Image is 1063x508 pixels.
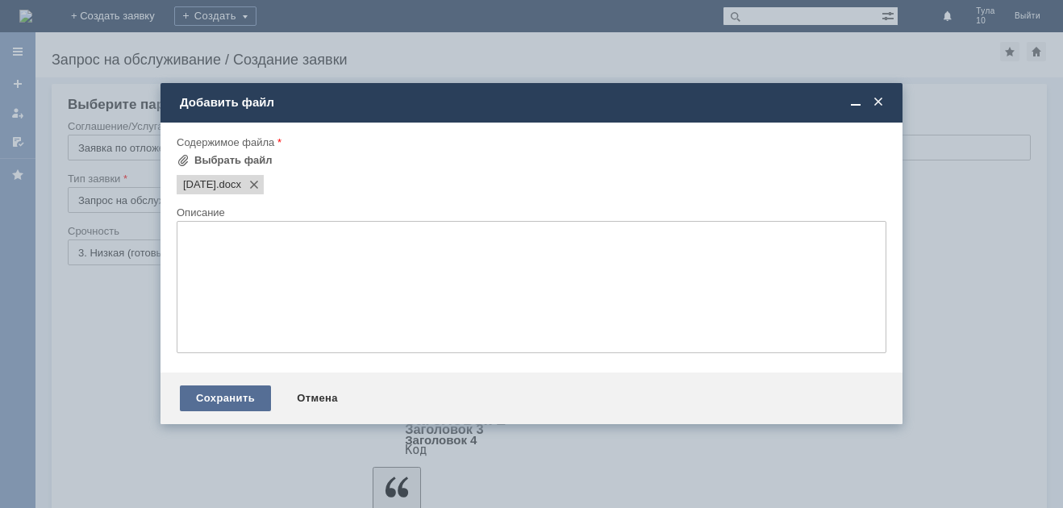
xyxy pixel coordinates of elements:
[848,95,864,110] span: Свернуть (Ctrl + M)
[194,154,273,167] div: Выбрать файл
[6,6,236,32] div: Прошу удалить отложенные чеки за [DATE].
[177,137,883,148] div: Содержимое файла
[183,178,216,191] span: 15.08.2025.docx
[177,207,883,218] div: Описание
[180,95,886,110] div: Добавить файл
[216,178,241,191] span: 15.08.2025.docx
[870,95,886,110] span: Закрыть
